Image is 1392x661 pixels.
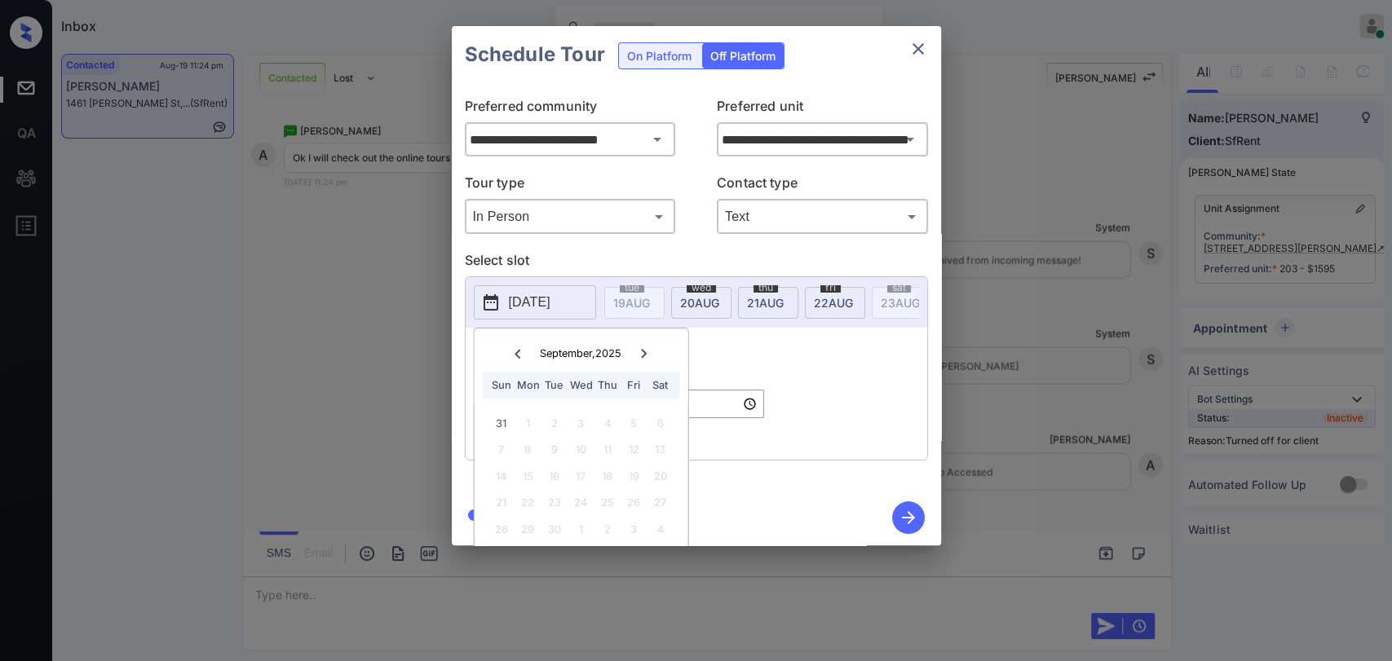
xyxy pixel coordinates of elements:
div: Choose Monday, September 15th, 2025 [517,465,539,487]
span: 21 AUG [747,296,784,310]
p: Select slot [465,250,928,276]
div: Choose Saturday, September 20th, 2025 [649,465,671,487]
h2: Schedule Tour [452,26,618,83]
div: Choose Saturday, September 6th, 2025 [649,412,671,434]
span: 20 AUG [680,296,719,310]
div: date-select [738,287,798,319]
div: Choose Monday, September 8th, 2025 [517,438,539,460]
p: Preferred community [465,96,676,122]
div: On Platform [619,43,700,68]
div: Choose Monday, September 1st, 2025 [517,412,539,434]
div: month 2025-09 [479,410,683,542]
button: close [902,33,935,65]
div: Choose Friday, September 19th, 2025 [623,465,645,487]
div: Text [721,203,924,230]
div: In Person [469,203,672,230]
div: Choose Thursday, September 11th, 2025 [596,438,618,460]
div: Choose Tuesday, September 9th, 2025 [543,438,565,460]
div: Sat [649,374,671,396]
span: 22 AUG [814,296,853,310]
p: *Available time slots [488,328,927,356]
button: Open [899,128,921,151]
div: Choose Tuesday, September 2nd, 2025 [543,412,565,434]
span: thu [753,283,778,293]
div: Choose Tuesday, September 16th, 2025 [543,465,565,487]
div: date-select [805,287,865,319]
div: Wed [570,374,592,396]
div: Choose Thursday, September 4th, 2025 [596,412,618,434]
div: Choose Friday, September 12th, 2025 [623,438,645,460]
button: [DATE] [474,285,596,319]
div: Choose Wednesday, September 3rd, 2025 [570,412,592,434]
div: Choose Friday, September 5th, 2025 [623,412,645,434]
p: Contact type [717,173,928,199]
div: Off Platform [702,43,784,68]
div: Choose Saturday, September 13th, 2025 [649,438,671,460]
span: fri [820,283,841,293]
div: Choose Wednesday, September 17th, 2025 [570,465,592,487]
div: Sun [490,374,512,396]
div: off-platform-time-select [642,356,764,452]
div: Choose Wednesday, September 10th, 2025 [570,438,592,460]
div: Choose Sunday, September 14th, 2025 [490,465,512,487]
div: September , 2025 [540,347,621,359]
div: Thu [596,374,618,396]
div: Choose Thursday, September 18th, 2025 [596,465,618,487]
p: Preferred unit [717,96,928,122]
div: Fri [623,374,645,396]
div: Choose Sunday, September 7th, 2025 [490,438,512,460]
div: Mon [517,374,539,396]
p: Tour type [465,173,676,199]
p: [DATE] [509,293,550,312]
div: Choose Sunday, August 31st, 2025 [490,412,512,434]
div: date-select [671,287,731,319]
div: Tue [543,374,565,396]
span: wed [687,283,716,293]
button: Open [646,128,669,151]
